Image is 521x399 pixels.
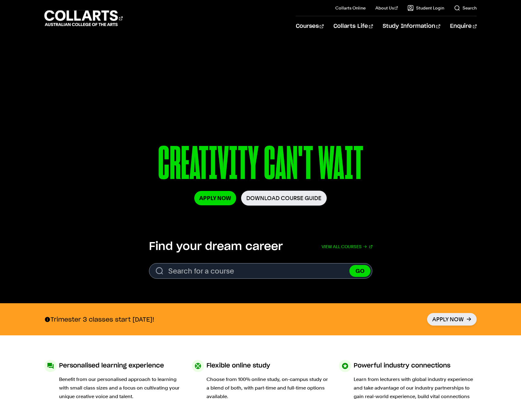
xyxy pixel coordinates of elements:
[450,16,477,36] a: Enquire
[296,16,324,36] a: Courses
[149,240,283,253] h2: Find your dream career
[194,191,236,205] a: Apply Now
[241,191,327,206] a: Download Course Guide
[335,5,366,11] a: Collarts Online
[349,265,370,277] button: GO
[207,360,270,371] h3: Flexible online study
[375,5,398,11] a: About Us
[149,263,372,279] form: Search
[149,263,372,279] input: Search for a course
[322,240,372,253] a: View all courses
[427,313,477,326] a: Apply Now
[44,9,123,27] div: Go to homepage
[333,16,373,36] a: Collarts Life
[84,140,437,191] p: CREATIVITY CAN'T WAIT
[354,360,450,371] h3: Powerful industry connections
[407,5,444,11] a: Student Login
[454,5,477,11] a: Search
[59,360,164,371] h3: Personalised learning experience
[383,16,440,36] a: Study Information
[44,315,154,323] p: Trimester 3 classes start [DATE]!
